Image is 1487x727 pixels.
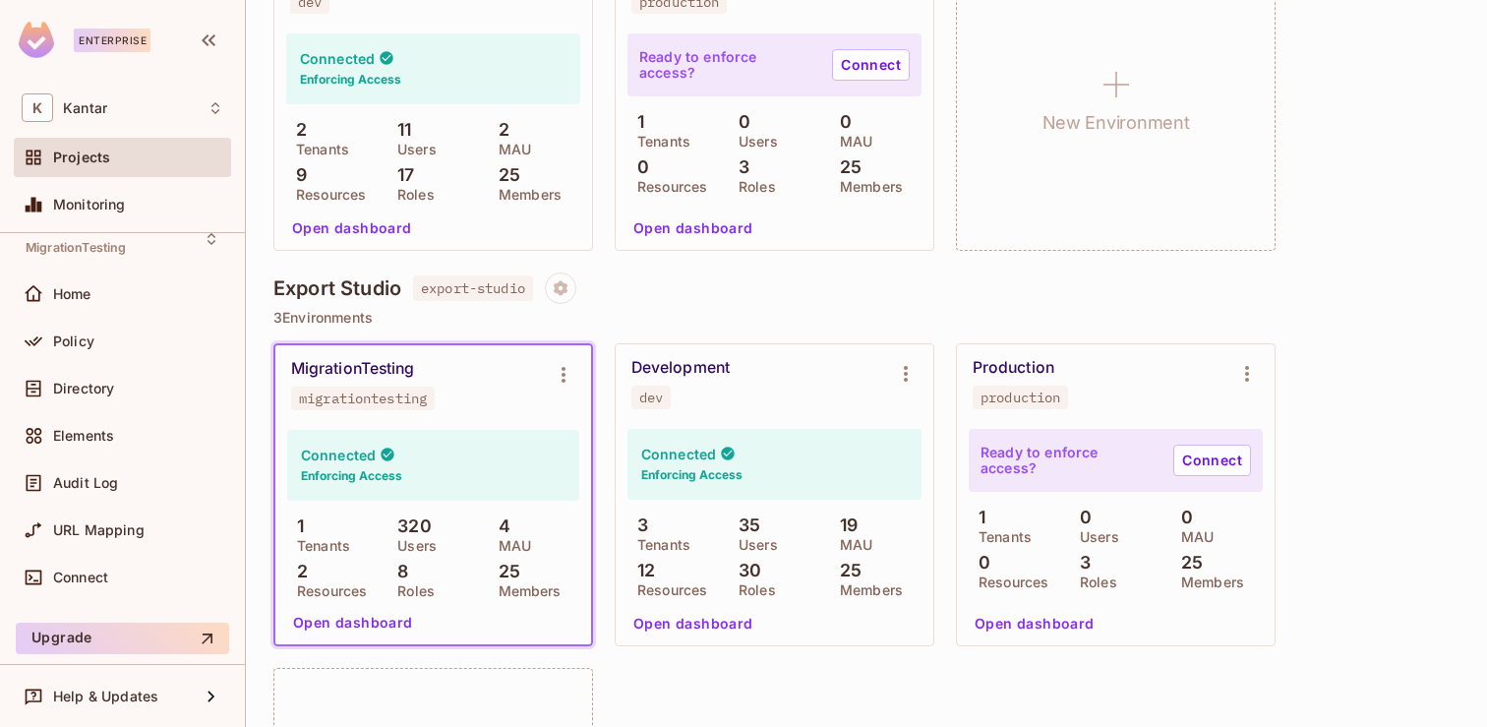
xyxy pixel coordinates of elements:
[631,358,730,378] div: Development
[1171,508,1193,527] p: 0
[729,582,776,598] p: Roles
[627,112,644,132] p: 1
[1070,575,1117,590] p: Roles
[53,150,110,165] span: Projects
[300,71,401,89] h6: Enforcing Access
[830,561,862,580] p: 25
[387,120,411,140] p: 11
[26,240,126,256] span: MigrationTesting
[830,157,862,177] p: 25
[973,358,1054,378] div: Production
[729,134,778,150] p: Users
[286,187,366,203] p: Resources
[830,134,872,150] p: MAU
[969,575,1048,590] p: Resources
[1173,445,1251,476] a: Connect
[53,286,91,302] span: Home
[830,582,903,598] p: Members
[387,538,437,554] p: Users
[830,537,872,553] p: MAU
[1070,508,1092,527] p: 0
[287,583,367,599] p: Resources
[641,466,743,484] h6: Enforcing Access
[489,538,531,554] p: MAU
[286,120,307,140] p: 2
[627,157,649,177] p: 0
[625,212,761,244] button: Open dashboard
[53,570,108,585] span: Connect
[291,359,414,379] div: MigrationTesting
[1070,529,1119,545] p: Users
[387,142,437,157] p: Users
[981,445,1158,476] p: Ready to enforce access?
[627,537,690,553] p: Tenants
[1171,575,1244,590] p: Members
[387,516,432,536] p: 320
[287,562,308,581] p: 2
[387,187,435,203] p: Roles
[53,689,158,704] span: Help & Updates
[981,390,1060,405] div: production
[489,187,562,203] p: Members
[625,608,761,639] button: Open dashboard
[969,529,1032,545] p: Tenants
[53,475,118,491] span: Audit Log
[729,537,778,553] p: Users
[641,445,716,463] h4: Connected
[627,179,707,195] p: Resources
[413,275,533,301] span: export-studio
[545,282,576,301] span: Project settings
[489,120,509,140] p: 2
[53,522,145,538] span: URL Mapping
[284,212,420,244] button: Open dashboard
[627,582,707,598] p: Resources
[19,22,54,58] img: SReyMgAAAABJRU5ErkJggg==
[16,623,229,654] button: Upgrade
[273,276,401,300] h4: Export Studio
[489,165,520,185] p: 25
[830,515,858,535] p: 19
[729,112,750,132] p: 0
[387,583,435,599] p: Roles
[1171,529,1214,545] p: MAU
[300,49,375,68] h4: Connected
[1227,354,1267,394] button: Environment settings
[1070,553,1091,573] p: 3
[387,562,408,581] p: 8
[544,355,583,394] button: Environment settings
[639,390,663,405] div: dev
[301,446,376,464] h4: Connected
[53,428,114,444] span: Elements
[273,310,1459,326] p: 3 Environments
[387,165,414,185] p: 17
[830,112,852,132] p: 0
[286,142,349,157] p: Tenants
[729,157,749,177] p: 3
[1171,553,1203,573] p: 25
[969,508,985,527] p: 1
[489,516,510,536] p: 4
[53,333,94,349] span: Policy
[74,29,150,52] div: Enterprise
[287,516,304,536] p: 1
[967,608,1102,639] button: Open dashboard
[886,354,925,394] button: Environment settings
[286,165,307,185] p: 9
[22,93,53,122] span: K
[832,49,910,81] a: Connect
[53,381,114,396] span: Directory
[63,100,107,116] span: Workspace: Kantar
[489,142,531,157] p: MAU
[639,49,816,81] p: Ready to enforce access?
[285,607,421,638] button: Open dashboard
[830,179,903,195] p: Members
[287,538,350,554] p: Tenants
[627,561,655,580] p: 12
[1042,108,1190,138] h1: New Environment
[489,583,562,599] p: Members
[729,515,760,535] p: 35
[299,391,427,406] div: migrationtesting
[627,134,690,150] p: Tenants
[301,467,402,485] h6: Enforcing Access
[729,179,776,195] p: Roles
